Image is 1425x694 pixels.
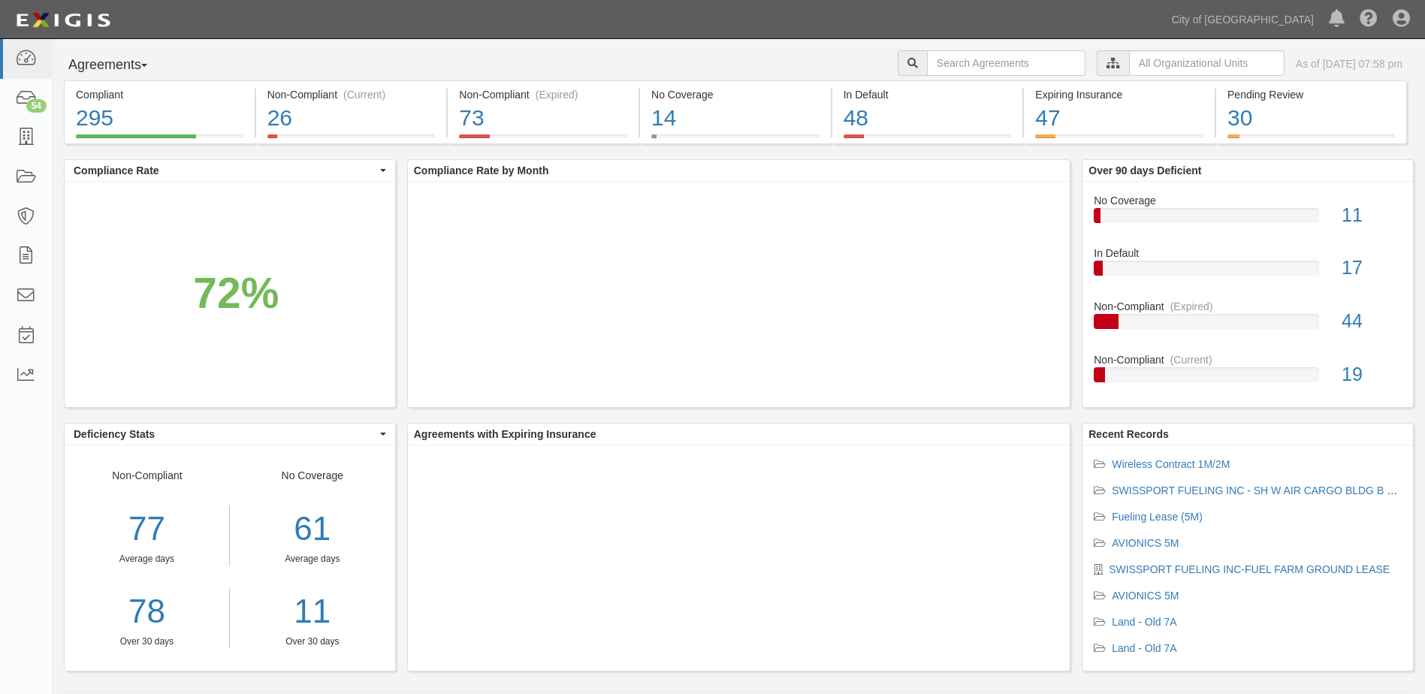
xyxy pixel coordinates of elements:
[1112,458,1230,470] a: Wireless Contract 1M/2M
[193,263,279,324] div: 72%
[76,87,243,102] div: Compliant
[1094,299,1402,352] a: Non-Compliant(Expired)44
[74,163,376,178] span: Compliance Rate
[65,160,395,181] button: Compliance Rate
[1330,202,1413,229] div: 11
[65,505,229,553] div: 77
[267,102,436,134] div: 26
[1035,87,1203,102] div: Expiring Insurance
[1112,590,1179,602] a: AVIONICS 5M
[448,134,639,146] a: Non-Compliant(Expired)73
[1024,134,1215,146] a: Expiring Insurance47
[1082,299,1413,314] div: Non-Compliant
[64,134,255,146] a: Compliant295
[241,588,384,635] a: 11
[65,468,230,648] div: Non-Compliant
[1082,193,1413,208] div: No Coverage
[65,588,229,635] a: 78
[927,50,1085,76] input: Search Agreements
[256,134,447,146] a: Non-Compliant(Current)26
[64,50,177,80] button: Agreements
[1112,537,1179,549] a: AVIONICS 5M
[1330,255,1413,282] div: 17
[343,87,385,102] div: (Current)
[65,424,395,445] button: Deficiency Stats
[651,87,820,102] div: No Coverage
[1112,511,1203,523] a: Fueling Lease (5M)
[1082,352,1413,367] div: Non-Compliant
[11,7,115,34] img: logo-5460c22ac91f19d4615b14bd174203de0afe785f0fc80cf4dbbc73dc1793850b.png
[1227,102,1395,134] div: 30
[1330,361,1413,388] div: 19
[241,635,384,648] div: Over 30 days
[26,99,47,113] div: 54
[65,635,229,648] div: Over 30 days
[459,87,627,102] div: Non-Compliant (Expired)
[74,427,376,442] span: Deficiency Stats
[536,87,578,102] div: (Expired)
[640,134,831,146] a: No Coverage14
[1109,563,1390,575] a: SWISSPORT FUELING INC-FUEL FARM GROUND LEASE
[1112,642,1176,654] a: Land - Old 7A
[1227,87,1395,102] div: Pending Review
[65,553,229,566] div: Average days
[1088,428,1169,440] b: Recent Records
[1360,11,1378,29] i: Help Center - Complianz
[1330,308,1413,335] div: 44
[832,134,1023,146] a: In Default48
[1035,102,1203,134] div: 47
[230,468,395,648] div: No Coverage
[844,87,1012,102] div: In Default
[267,87,436,102] div: Non-Compliant (Current)
[414,164,549,177] b: Compliance Rate by Month
[76,102,243,134] div: 295
[1094,193,1402,246] a: No Coverage11
[844,102,1012,134] div: 48
[241,553,384,566] div: Average days
[651,102,820,134] div: 14
[1082,246,1413,261] div: In Default
[459,102,627,134] div: 73
[241,505,384,553] div: 61
[1094,352,1402,394] a: Non-Compliant(Current)19
[1094,246,1402,299] a: In Default17
[1216,134,1407,146] a: Pending Review30
[1170,352,1212,367] div: (Current)
[1164,5,1321,35] a: City of [GEOGRAPHIC_DATA]
[1088,164,1201,177] b: Over 90 days Deficient
[1112,616,1176,628] a: Land - Old 7A
[1170,299,1213,314] div: (Expired)
[414,428,596,440] b: Agreements with Expiring Insurance
[1296,56,1402,71] div: As of [DATE] 07:58 pm
[1129,50,1285,76] input: All Organizational Units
